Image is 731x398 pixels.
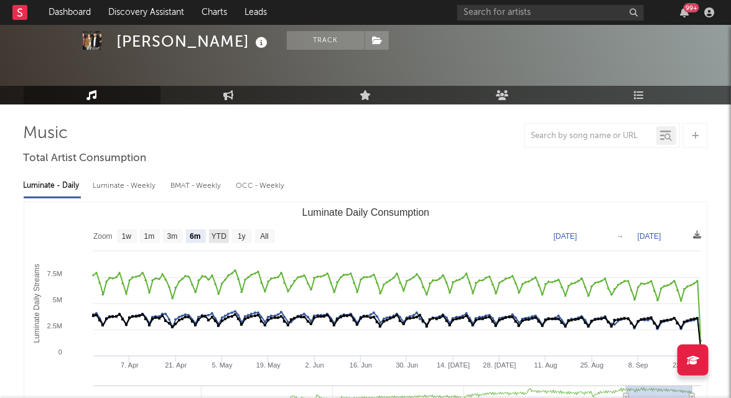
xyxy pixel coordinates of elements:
[165,361,187,369] text: 21. Apr
[236,175,286,197] div: OCC - Weekly
[211,233,226,241] text: YTD
[673,361,696,369] text: 22. Sep
[256,361,281,369] text: 19. May
[167,233,177,241] text: 3m
[190,233,200,241] text: 6m
[121,233,131,241] text: 1w
[93,175,159,197] div: Luminate - Weekly
[580,361,603,369] text: 25. Aug
[617,232,624,241] text: →
[287,31,365,50] button: Track
[396,361,418,369] text: 30. Jun
[24,151,147,166] span: Total Artist Consumption
[47,322,62,330] text: 2.5M
[554,232,577,241] text: [DATE]
[628,361,648,369] text: 8. Sep
[171,175,224,197] div: BMAT - Weekly
[58,348,62,356] text: 0
[305,361,324,369] text: 2. Jun
[93,233,113,241] text: Zoom
[350,361,372,369] text: 16. Jun
[117,31,271,52] div: [PERSON_NAME]
[52,296,62,303] text: 5M
[144,233,154,241] text: 1m
[457,5,644,21] input: Search for artists
[534,361,557,369] text: 11. Aug
[302,207,429,218] text: Luminate Daily Consumption
[24,175,81,197] div: Luminate - Daily
[525,131,656,141] input: Search by song name or URL
[238,233,246,241] text: 1y
[483,361,516,369] text: 28. [DATE]
[121,361,139,369] text: 7. Apr
[32,264,41,343] text: Luminate Daily Streams
[684,3,699,12] div: 99 +
[437,361,470,369] text: 14. [DATE]
[638,232,661,241] text: [DATE]
[47,270,62,277] text: 7.5M
[212,361,233,369] text: 5. May
[680,7,689,17] button: 99+
[260,233,268,241] text: All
